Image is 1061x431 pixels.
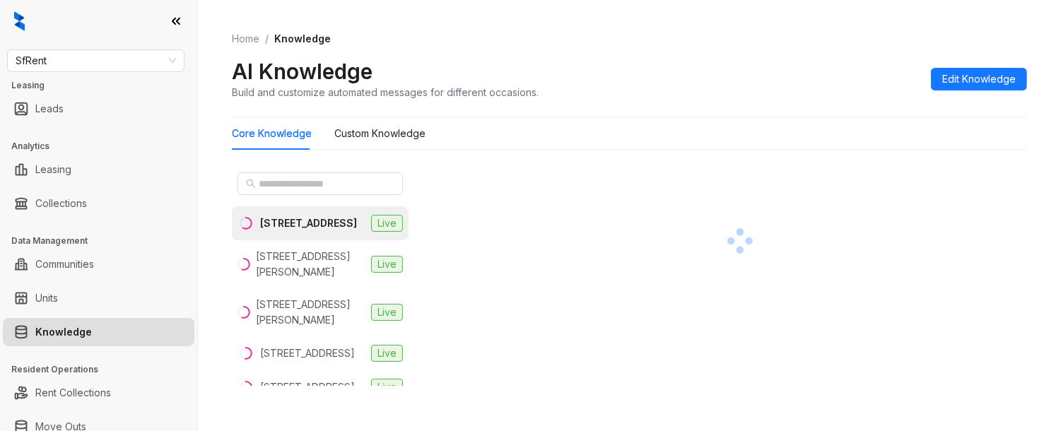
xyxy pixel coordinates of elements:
div: Build and customize automated messages for different occasions. [232,85,539,100]
span: Live [371,304,403,321]
img: logo [14,11,25,31]
div: Custom Knowledge [334,126,426,141]
span: Knowledge [274,33,331,45]
h3: Data Management [11,235,197,247]
h2: AI Knowledge [232,58,373,85]
li: Units [3,284,194,312]
span: SfRent [16,50,176,71]
a: Rent Collections [35,379,111,407]
li: Rent Collections [3,379,194,407]
a: Leads [35,95,64,123]
li: Leasing [3,155,194,184]
span: Live [371,379,403,396]
button: Edit Knowledge [931,68,1027,90]
div: [STREET_ADDRESS] [260,379,355,395]
h3: Leasing [11,79,197,92]
div: [STREET_ADDRESS] [260,346,355,361]
div: [STREET_ADDRESS][PERSON_NAME] [256,249,365,280]
div: Core Knowledge [232,126,312,141]
div: [STREET_ADDRESS] [260,215,357,231]
span: Live [371,215,403,232]
a: Communities [35,250,94,278]
a: Collections [35,189,87,218]
a: Home [229,31,262,47]
span: Live [371,345,403,362]
span: Live [371,256,403,273]
a: Leasing [35,155,71,184]
a: Units [35,284,58,312]
a: Knowledge [35,318,92,346]
li: Communities [3,250,194,278]
li: Leads [3,95,194,123]
span: search [246,179,256,189]
h3: Analytics [11,140,197,153]
li: Collections [3,189,194,218]
h3: Resident Operations [11,363,197,376]
li: Knowledge [3,318,194,346]
div: [STREET_ADDRESS][PERSON_NAME] [256,297,365,328]
span: Edit Knowledge [942,71,1016,87]
li: / [265,31,269,47]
